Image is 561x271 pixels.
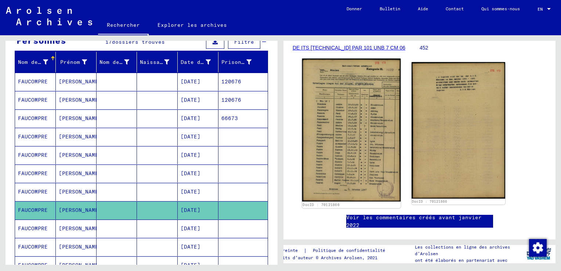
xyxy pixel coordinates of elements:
mat-cell: [DATE] [178,220,218,238]
mat-cell: [PERSON_NAME] [56,73,97,91]
img: Arolsen_neg.svg [6,7,92,25]
div: Modifier le consentement [529,239,546,256]
mat-header-cell: Prisoner # [218,52,268,72]
p: ont été élaborés en partenariat avec [415,257,521,264]
a: Empreinte [275,247,304,254]
mat-header-cell: Vorname [56,52,97,72]
a: Politique de confidentialité [307,247,394,254]
mat-cell: FAUCOMPRE [15,146,56,164]
mat-cell: FAUCOMPRE [15,201,56,219]
mat-cell: [DATE] [178,91,218,109]
mat-cell: [PERSON_NAME] [56,220,97,238]
mat-cell: [PERSON_NAME] [56,91,97,109]
p: 452 [420,44,546,52]
mat-cell: FAUCOMPRE [15,220,56,238]
div: Prisonnier # [221,56,261,68]
div: Date de naissance [181,56,220,68]
mat-cell: [DATE] [178,201,218,219]
font: Prénom [60,59,80,65]
mat-cell: 120676 [218,73,268,91]
mat-cell: [PERSON_NAME] [56,146,97,164]
mat-header-cell: Nachname [15,52,56,72]
mat-header-cell: Geburtsname [97,52,137,72]
mat-cell: 120676 [218,91,268,109]
font: Date de naissance [181,59,237,65]
mat-cell: [PERSON_NAME] [56,109,97,127]
p: Les collections en ligne des archives d’Arolsen [415,244,521,257]
mat-cell: [DATE] [178,238,218,256]
img: 002.jpg [412,62,506,198]
span: EN [538,7,546,12]
mat-cell: [PERSON_NAME] [56,201,97,219]
div: Prénom [59,56,96,68]
img: Modifier le consentement [529,239,547,257]
a: Rechercher [98,16,149,35]
img: 001.jpg [302,59,401,202]
span: Filtre [234,39,254,45]
mat-cell: 66673 [218,109,268,127]
a: Voir les commentaires créés avant janvier 2022 [346,214,493,229]
mat-cell: [DATE] [178,109,218,127]
mat-header-cell: Geburtsdatum [178,52,218,72]
mat-cell: [PERSON_NAME] [56,128,97,146]
div: Naissance [140,56,178,68]
button: Filtre [228,35,260,49]
p: Droits d’auteur © Archives Arolsen, 2021 [275,254,394,261]
mat-cell: [PERSON_NAME] [56,165,97,183]
mat-cell: FAUCOMPRE [15,128,56,146]
mat-cell: FAUCOMPRE [15,109,56,127]
mat-cell: FAUCOMPRE [15,73,56,91]
a: DocID : 70121866 [412,199,447,203]
span: 17 [105,39,112,45]
mat-cell: [DATE] [178,73,218,91]
mat-cell: FAUCOMPRE [15,91,56,109]
a: DE ITS [TECHNICAL_ID] PAR 101 UNB 7 CM 06 [293,45,405,51]
mat-cell: [PERSON_NAME] [56,183,97,201]
mat-cell: FAUCOMPRE [15,238,56,256]
mat-cell: [DATE] [178,128,218,146]
div: Nom de famille [18,56,57,68]
div: Nom de jeune fille [99,56,139,68]
font: Naissance [140,59,170,65]
mat-header-cell: Geburt‏ [137,52,178,72]
span: dossiers trouvés [112,39,165,45]
mat-cell: [PERSON_NAME] [56,238,97,256]
a: DocID : 70121866 [303,203,340,207]
font: Prisonnier # [221,59,261,65]
font: | [304,247,307,254]
mat-cell: [DATE] [178,165,218,183]
font: Nom de jeune fille [99,59,159,65]
a: Explorer les archives [149,16,236,34]
mat-cell: [DATE] [178,183,218,201]
mat-cell: FAUCOMPRE [15,183,56,201]
mat-cell: FAUCOMPRE [15,165,56,183]
mat-cell: [DATE] [178,146,218,164]
img: yv_logo.png [525,245,553,263]
font: Nom de famille [18,59,64,65]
